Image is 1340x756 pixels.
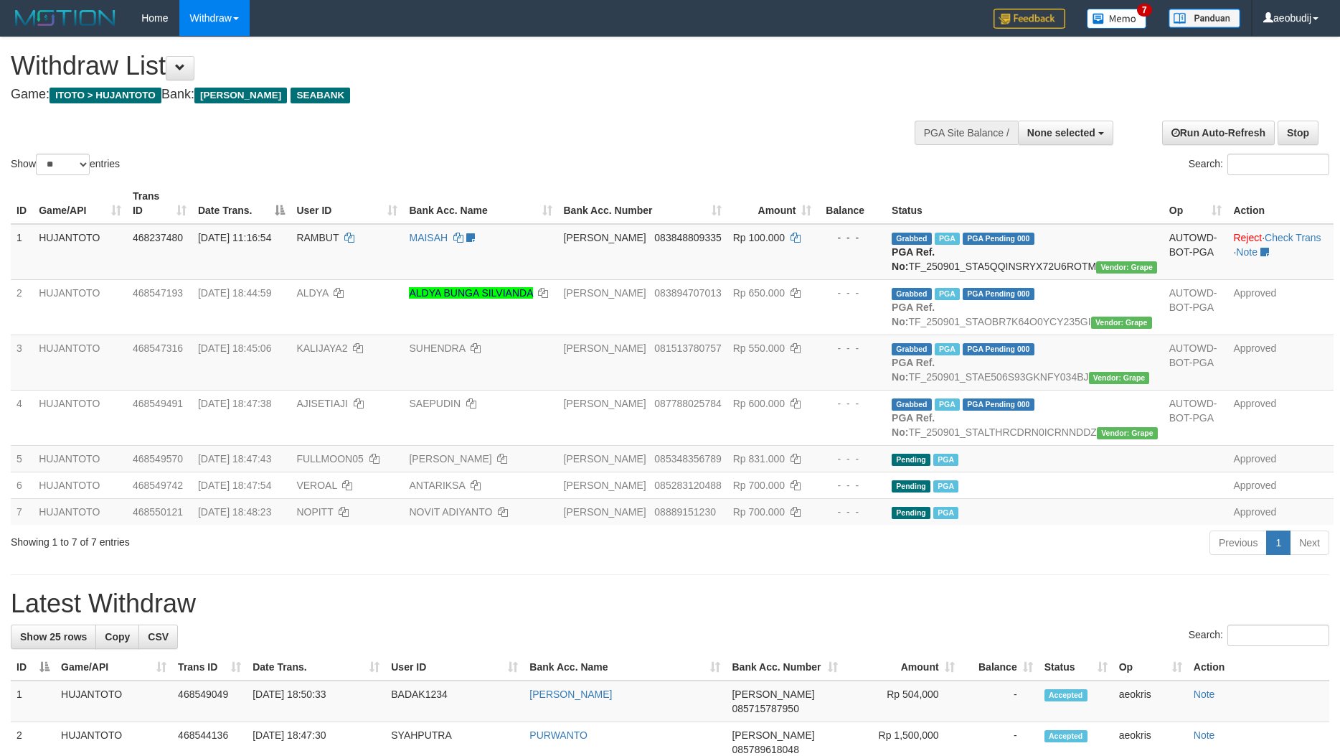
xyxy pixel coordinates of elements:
b: PGA Ref. No: [892,412,935,438]
span: [PERSON_NAME] [564,398,646,409]
span: Marked by aeokris [935,343,960,355]
span: [DATE] 18:47:38 [198,398,271,409]
label: Show entries [11,154,120,175]
span: [DATE] 18:47:54 [198,480,271,491]
span: Rp 700.000 [733,506,785,518]
td: Approved [1227,390,1334,445]
b: PGA Ref. No: [892,302,935,327]
td: aeokris [1113,681,1188,722]
div: - - - [823,505,880,519]
td: BADAK1234 [385,681,524,722]
span: [PERSON_NAME] [564,480,646,491]
span: Rp 831.000 [733,453,785,465]
span: ALDYA [296,287,328,299]
th: Bank Acc. Name: activate to sort column ascending [524,654,726,681]
span: 7 [1137,4,1152,17]
span: [DATE] 18:44:59 [198,287,271,299]
span: 468549570 [133,453,183,465]
td: 6 [11,472,33,498]
img: Feedback.jpg [994,9,1065,29]
span: 468549742 [133,480,183,491]
span: Copy 085348356789 to clipboard [654,453,721,465]
th: ID: activate to sort column descending [11,654,55,681]
span: [PERSON_NAME] [564,287,646,299]
div: - - - [823,396,880,411]
th: User ID: activate to sort column ascending [385,654,524,681]
span: KALIJAYA2 [296,342,347,354]
a: SAEPUDIN [409,398,461,409]
a: Copy [95,625,139,649]
span: Vendor URL: https://settle31.1velocity.biz [1097,427,1158,439]
span: [PERSON_NAME] [194,88,287,103]
span: [DATE] 18:48:23 [198,506,271,518]
span: 468547316 [133,342,183,354]
span: Copy 085715787950 to clipboard [732,703,798,714]
span: Marked by aeokris [933,454,958,466]
span: Grabbed [892,288,932,300]
span: PGA Pending [963,288,1034,300]
span: SEABANK [291,88,350,103]
h1: Latest Withdraw [11,589,1329,618]
td: AUTOWD-BOT-PGA [1164,335,1228,390]
a: 1 [1266,531,1291,555]
th: Bank Acc. Number: activate to sort column ascending [726,654,843,681]
span: [DATE] 11:16:54 [198,232,271,243]
a: ANTARIKSA [409,480,465,491]
td: HUJANTOTO [33,472,127,498]
td: HUJANTOTO [33,498,127,525]
span: [PERSON_NAME] [564,342,646,354]
th: Balance: activate to sort column ascending [961,654,1039,681]
td: HUJANTOTO [33,390,127,445]
th: Balance [817,183,886,224]
a: Stop [1278,121,1318,145]
td: - [961,681,1039,722]
th: Amount: activate to sort column ascending [844,654,961,681]
span: Copy 083848809335 to clipboard [654,232,721,243]
span: FULLMOON05 [296,453,363,465]
td: Approved [1227,445,1334,472]
span: Pending [892,480,930,493]
span: Marked by aeokris [933,480,958,493]
span: Copy 083894707013 to clipboard [654,287,721,299]
th: Bank Acc. Name: activate to sort column ascending [403,183,557,224]
a: Note [1194,689,1215,700]
span: 468550121 [133,506,183,518]
span: [PERSON_NAME] [564,453,646,465]
th: Status [886,183,1164,224]
td: 3 [11,335,33,390]
span: None selected [1027,127,1095,139]
div: - - - [823,452,880,466]
a: [PERSON_NAME] [529,689,612,700]
td: · · [1227,224,1334,280]
span: NOPITT [296,506,333,518]
td: AUTOWD-BOT-PGA [1164,224,1228,280]
span: PGA Pending [963,343,1034,355]
span: Rp 700.000 [733,480,785,491]
th: Action [1188,654,1329,681]
input: Search: [1227,625,1329,646]
td: TF_250901_STALTHRCDRN0ICRNNDDZ [886,390,1164,445]
th: Bank Acc. Number: activate to sort column ascending [558,183,727,224]
span: Copy 085789618048 to clipboard [732,744,798,755]
h1: Withdraw List [11,52,879,80]
span: Copy 081513780757 to clipboard [654,342,721,354]
label: Search: [1189,154,1329,175]
span: Accepted [1044,689,1087,701]
td: TF_250901_STA5QQINSRYX72U6ROTM [886,224,1164,280]
td: HUJANTOTO [33,335,127,390]
td: TF_250901_STAE506S93GKNFY034BJ [886,335,1164,390]
b: PGA Ref. No: [892,357,935,383]
a: NOVIT ADIYANTO [409,506,492,518]
button: None selected [1018,121,1113,145]
td: 4 [11,390,33,445]
td: AUTOWD-BOT-PGA [1164,279,1228,335]
span: Rp 650.000 [733,287,785,299]
span: [PERSON_NAME] [564,232,646,243]
span: Vendor URL: https://settle31.1velocity.biz [1089,372,1150,384]
td: Approved [1227,335,1334,390]
span: Copy 087788025784 to clipboard [654,398,721,409]
span: PGA Pending [963,233,1034,245]
th: User ID: activate to sort column ascending [291,183,403,224]
span: Rp 550.000 [733,342,785,354]
span: Pending [892,454,930,466]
